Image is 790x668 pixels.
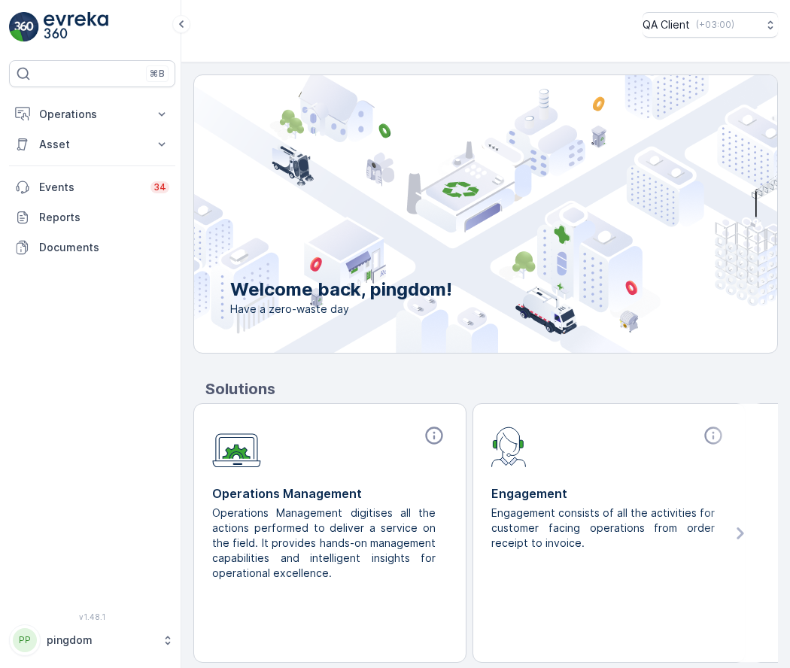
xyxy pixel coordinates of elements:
p: Asset [39,137,145,152]
a: Events34 [9,172,175,202]
p: Events [39,180,141,195]
a: Reports [9,202,175,232]
p: Engagement [491,484,727,503]
button: Asset [9,129,175,159]
button: PPpingdom [9,624,175,656]
p: Solutions [205,378,778,400]
button: QA Client(+03:00) [643,12,778,38]
p: ( +03:00 ) [696,19,734,31]
img: logo [9,12,39,42]
p: QA Client [643,17,690,32]
p: Welcome back, pingdom! [230,278,452,302]
p: Reports [39,210,169,225]
p: 34 [153,181,166,193]
img: module-icon [491,425,527,467]
p: pingdom [47,633,154,648]
a: Documents [9,232,175,263]
p: Operations Management [212,484,448,503]
p: Operations [39,107,145,122]
div: PP [13,628,37,652]
img: module-icon [212,425,261,468]
p: ⌘B [150,68,165,80]
button: Operations [9,99,175,129]
p: Engagement consists of all the activities for customer facing operations from order receipt to in... [491,506,715,551]
img: logo_light-DOdMpM7g.png [44,12,108,42]
img: city illustration [126,75,777,353]
p: Operations Management digitises all the actions performed to deliver a service on the field. It p... [212,506,436,581]
p: Documents [39,240,169,255]
span: Have a zero-waste day [230,302,452,317]
span: v 1.48.1 [9,612,175,621]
